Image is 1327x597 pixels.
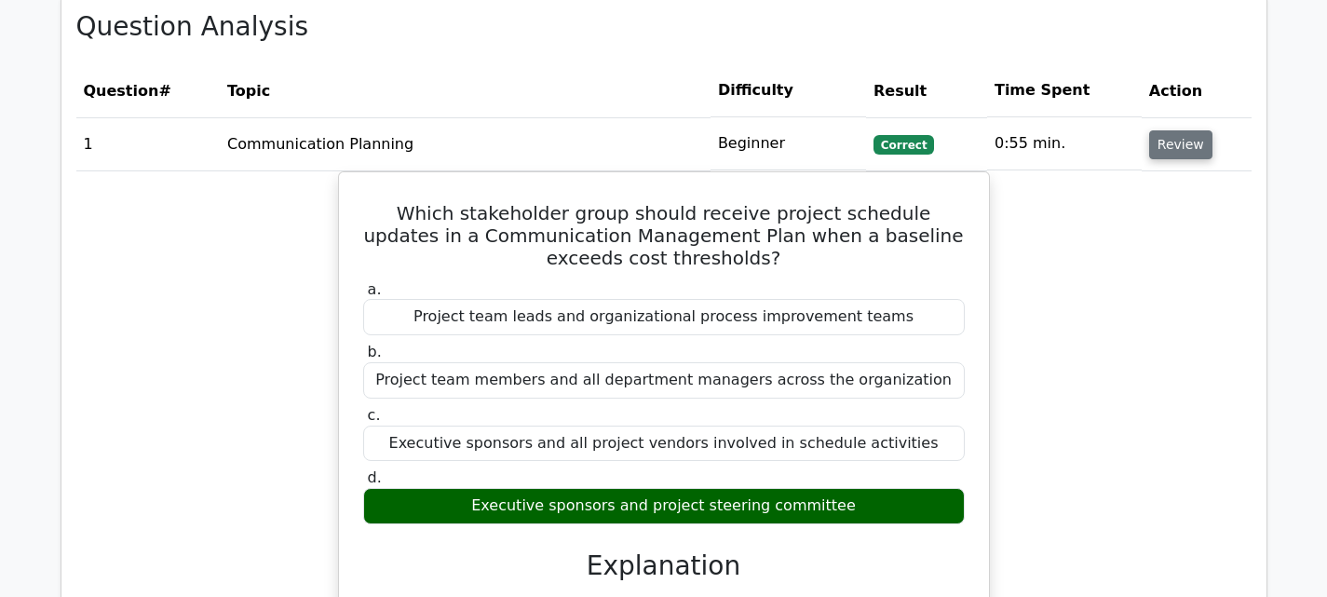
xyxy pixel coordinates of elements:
div: Executive sponsors and all project vendors involved in schedule activities [363,426,965,462]
th: Result [866,64,987,117]
span: a. [368,280,382,298]
th: Time Spent [987,64,1142,117]
button: Review [1149,130,1212,159]
h5: Which stakeholder group should receive project schedule updates in a Communication Management Pla... [361,202,967,269]
span: Correct [873,135,934,154]
h3: Explanation [374,550,954,582]
span: c. [368,406,381,424]
span: b. [368,343,382,360]
span: d. [368,468,382,486]
td: Beginner [711,117,866,170]
div: Project team members and all department managers across the organization [363,362,965,399]
span: Question [84,82,159,100]
td: 1 [76,117,221,170]
th: # [76,64,221,117]
th: Difficulty [711,64,866,117]
h3: Question Analysis [76,11,1252,43]
div: Project team leads and organizational process improvement teams [363,299,965,335]
div: Executive sponsors and project steering committee [363,488,965,524]
td: 0:55 min. [987,117,1142,170]
th: Topic [220,64,711,117]
th: Action [1142,64,1252,117]
td: Communication Planning [220,117,711,170]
